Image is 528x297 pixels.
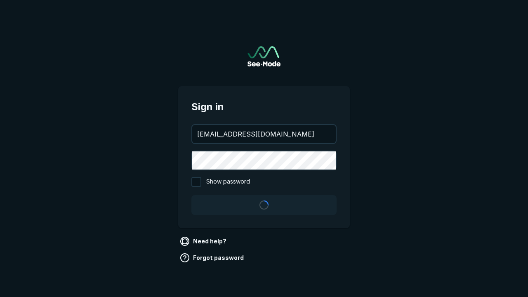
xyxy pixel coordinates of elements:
a: Forgot password [178,251,247,264]
input: your@email.com [192,125,336,143]
a: Need help? [178,235,230,248]
img: See-Mode Logo [247,46,280,66]
a: Go to sign in [247,46,280,66]
span: Sign in [191,99,337,114]
span: Show password [206,177,250,187]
